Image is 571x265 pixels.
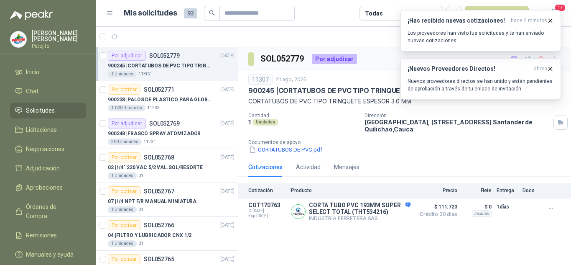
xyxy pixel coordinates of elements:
[220,52,235,60] p: [DATE]
[96,217,238,251] a: Por cotizarSOL052766[DATE] 04 |FILTRO Y LUBRICADOR CNX 1/21 Unidades01
[523,188,539,193] p: Docs
[96,115,238,149] a: Por adjudicarSOL052769[DATE] 900248 |FRASCO SPRAY ATOMIZADOR300 Unidades11231
[416,188,457,193] p: Precio
[554,4,566,12] span: 17
[291,205,305,219] img: Company Logo
[465,6,529,21] button: Nueva solicitud
[10,83,86,99] a: Chat
[248,118,251,126] p: 1
[184,8,197,18] span: 93
[209,10,215,16] span: search
[26,231,57,240] span: Remisiones
[408,65,530,72] h3: ¡Nuevos Proveedores Directos!
[400,58,561,100] button: ¡Nuevos Proveedores Directos!ahora Nuevos proveedores directos se han unido y están pendientes de...
[220,86,235,94] p: [DATE]
[511,17,547,24] span: hace 2 minutos
[149,53,180,59] p: SOL052779
[248,97,561,106] p: CORTATUBOS DE PVC TIPO TRINQUETE ESPESOR 3.0 MM
[10,199,86,224] a: Órdenes de Compra
[220,221,235,229] p: [DATE]
[144,87,174,93] p: SOL052771
[10,10,53,20] img: Logo peakr
[10,227,86,243] a: Remisiones
[248,202,286,208] p: COT170763
[32,30,86,42] p: [PERSON_NAME] [PERSON_NAME]
[220,255,235,263] p: [DATE]
[108,152,140,162] div: Por cotizar
[497,188,517,193] p: Entrega
[26,87,38,96] span: Chat
[400,10,561,51] button: ¡Has recibido nuevas cotizaciones!hace 2 minutos Los proveedores han visto tus solicitudes y te h...
[248,162,283,172] div: Cotizaciones
[248,214,286,219] span: Exp: [DATE]
[138,240,143,247] p: 01
[96,149,238,183] a: Por cotizarSOL052768[DATE] 02 |1/4" 220 VAC 5/2 VAL.SOL/RESORTE1 Unidades01
[248,139,568,145] p: Documentos de apoyo
[365,9,382,18] div: Todas
[124,7,177,19] h1: Mis solicitudes
[108,96,212,104] p: 900238 | PALOS DE PLASTICO PARA GLOBOS
[497,202,517,212] p: 1 días
[108,130,201,138] p: 900248 | FRASCO SPRAY ATOMIZADOR
[147,105,160,111] p: 11233
[96,183,238,217] a: Por cotizarSOL052767[DATE] 07 |1/4 NPT F/R MANUAL MINIATURA1 Unidades01
[26,106,55,115] span: Solicitudes
[248,188,286,193] p: Cotización
[10,180,86,196] a: Aprobaciones
[462,202,492,212] p: $ 0
[108,206,137,213] div: 1 Unidades
[26,202,78,221] span: Órdenes de Compra
[472,210,492,217] div: Incluido
[96,47,238,81] a: Por adjudicarSOL052779[DATE] 900245 |CORTATUBOS DE PVC TIPO TRINQUETE1 Unidades11307
[26,67,39,77] span: Inicio
[248,145,323,154] button: CORTATUBOS DE PVC.pdf
[108,198,196,206] p: 07 | 1/4 NPT F/R MANUAL MINIATURA
[108,186,140,196] div: Por cotizar
[108,139,142,145] div: 300 Unidades
[334,162,359,172] div: Mensajes
[144,188,174,194] p: SOL052767
[138,206,143,213] p: 01
[10,122,86,138] a: Licitaciones
[309,202,410,215] p: CORTA TUBO PVC 193MM SUPER SELECT TOTAL (THT534216)
[10,64,86,80] a: Inicio
[108,240,137,247] div: 1 Unidades
[10,103,86,118] a: Solicitudes
[220,120,235,128] p: [DATE]
[10,247,86,262] a: Manuales y ayuda
[416,212,457,217] span: Crédito 30 días
[26,164,60,173] span: Adjudicación
[416,202,457,212] span: $ 111.723
[108,254,140,264] div: Por cotizar
[309,215,410,221] p: INDUSTRIA FERRETERA SAS
[144,154,174,160] p: SOL052768
[144,222,174,228] p: SOL052766
[138,172,143,179] p: 01
[276,76,306,84] p: 21 ago, 2025
[26,125,57,134] span: Licitaciones
[220,188,235,196] p: [DATE]
[96,81,238,115] a: Por cotizarSOL052771[DATE] 900238 |PALOS DE PLASTICO PARA GLOBOS1.000 Unidades11233
[408,29,554,44] p: Los proveedores han visto tus solicitudes y te han enviado nuevas cotizaciones.
[108,220,140,230] div: Por cotizar
[248,75,273,85] div: 11307
[252,119,278,126] div: Unidades
[108,164,203,172] p: 02 | 1/4" 220 VAC 5/2 VAL.SOL/RESORTE
[248,86,409,95] p: 900245 | CORTATUBOS DE PVC TIPO TRINQUETE
[462,188,492,193] p: Flete
[10,160,86,176] a: Adjudicación
[546,6,561,21] button: 17
[296,162,321,172] div: Actividad
[220,154,235,162] p: [DATE]
[534,65,547,72] span: ahora
[143,139,156,145] p: 11231
[138,71,151,77] p: 11307
[108,118,146,129] div: Por adjudicar
[144,256,174,262] p: SOL052765
[408,17,507,24] h3: ¡Has recibido nuevas cotizaciones!
[260,52,305,65] h3: SOL052779
[291,188,410,193] p: Producto
[10,31,26,47] img: Company Logo
[365,113,550,118] p: Dirección
[26,250,74,259] span: Manuales y ayuda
